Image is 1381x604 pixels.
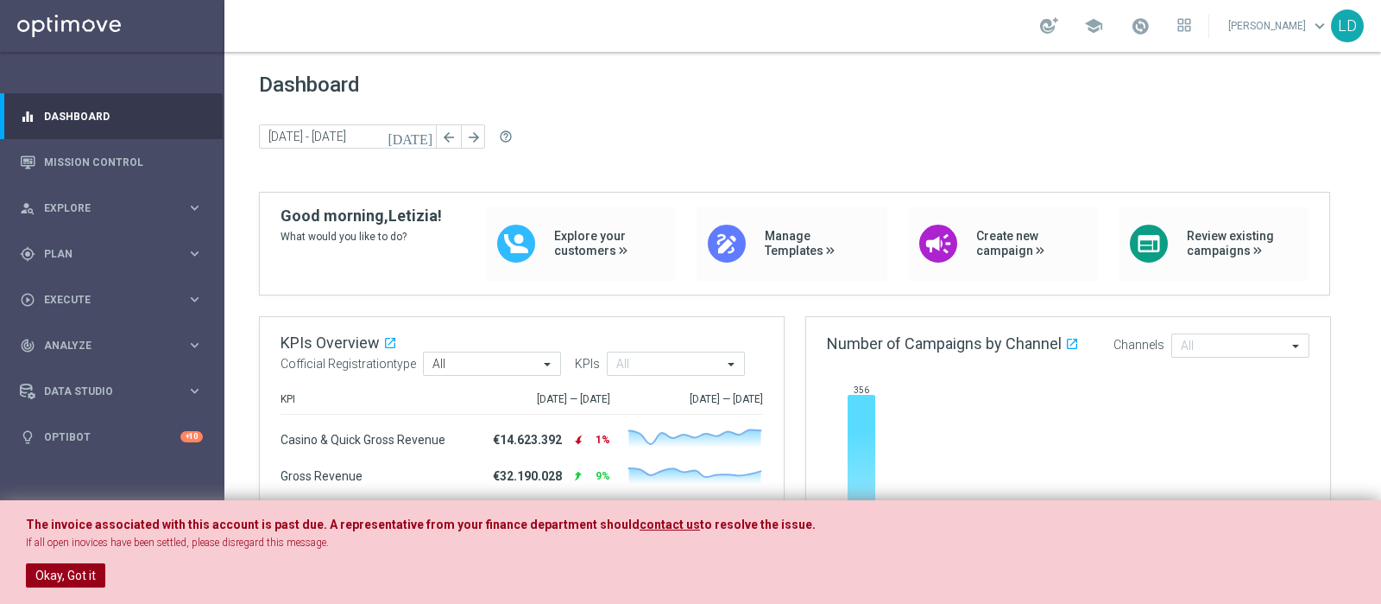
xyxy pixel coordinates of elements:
[20,139,203,185] div: Mission Control
[640,518,700,532] a: contact us
[20,93,203,139] div: Dashboard
[20,414,203,460] div: Optibot
[19,430,204,444] button: lightbulb Optibot +10
[186,291,203,308] i: keyboard_arrow_right
[20,246,35,262] i: gps_fixed
[44,139,203,185] a: Mission Control
[20,292,35,308] i: play_circle_outline
[700,518,816,531] span: to resolve the issue.
[19,201,204,215] button: person_search Explore keyboard_arrow_right
[19,247,204,261] button: gps_fixed Plan keyboard_arrow_right
[20,246,186,262] div: Plan
[20,109,35,124] i: equalizer
[20,384,186,399] div: Data Studio
[20,200,186,216] div: Explore
[180,431,203,442] div: +10
[44,93,203,139] a: Dashboard
[44,340,186,351] span: Analyze
[1084,16,1103,35] span: school
[19,339,204,353] button: track_changes Analyze keyboard_arrow_right
[19,293,204,307] button: play_circle_outline Execute keyboard_arrow_right
[20,200,35,216] i: person_search
[20,292,186,308] div: Execute
[186,245,203,262] i: keyboard_arrow_right
[186,200,203,216] i: keyboard_arrow_right
[19,110,204,124] button: equalizer Dashboard
[20,338,35,353] i: track_changes
[44,295,186,305] span: Execute
[44,386,186,397] span: Data Studio
[26,518,640,531] span: The invoice associated with this account is past due. A representative from your finance departme...
[20,429,35,445] i: lightbulb
[1227,13,1331,39] a: [PERSON_NAME]keyboard_arrow_down
[20,338,186,353] div: Analyze
[26,536,1355,550] p: If all open inovices have been settled, please disregard this message.
[44,203,186,213] span: Explore
[1331,10,1364,42] div: LD
[19,156,204,169] button: Mission Control
[26,563,105,588] button: Okay, Got it
[19,385,204,398] button: Data Studio keyboard_arrow_right
[44,249,186,259] span: Plan
[186,383,203,399] i: keyboard_arrow_right
[1310,16,1329,35] span: keyboard_arrow_down
[44,414,180,460] a: Optibot
[186,337,203,353] i: keyboard_arrow_right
